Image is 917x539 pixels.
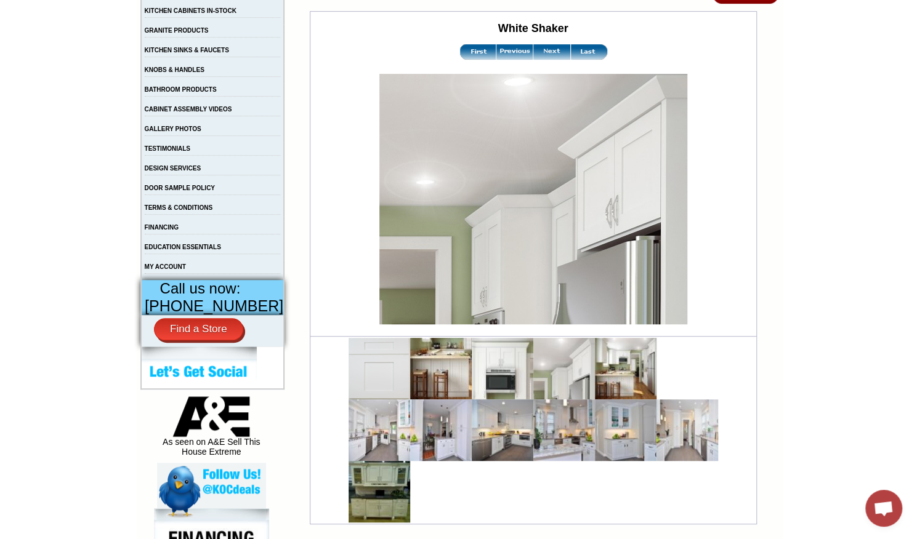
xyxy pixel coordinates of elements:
[145,244,221,250] a: EDUCATION ESSENTIALS
[865,490,902,527] a: Open chat
[145,224,179,231] a: FINANCING
[154,318,243,340] a: Find a Store
[312,22,755,35] h2: White Shaker
[145,106,232,113] a: CABINET ASSEMBLY VIDEOS
[145,165,201,172] a: DESIGN SERVICES
[145,126,201,132] a: GALLERY PHOTOS
[145,145,190,152] a: TESTIMONIALS
[145,185,215,191] a: DOOR SAMPLE POLICY
[157,396,266,463] div: As seen on A&E Sell This House Extreme
[145,66,204,73] a: KNOBS & HANDLES
[145,7,236,14] a: KITCHEN CABINETS IN-STOCK
[145,47,229,54] a: KITCHEN SINKS & FAUCETS
[145,297,283,314] span: [PHONE_NUMBER]
[145,27,209,34] a: GRANITE PRODUCTS
[145,204,213,211] a: TERMS & CONDITIONS
[145,263,186,270] a: MY ACCOUNT
[160,280,241,297] span: Call us now:
[145,86,217,93] a: BATHROOM PRODUCTS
